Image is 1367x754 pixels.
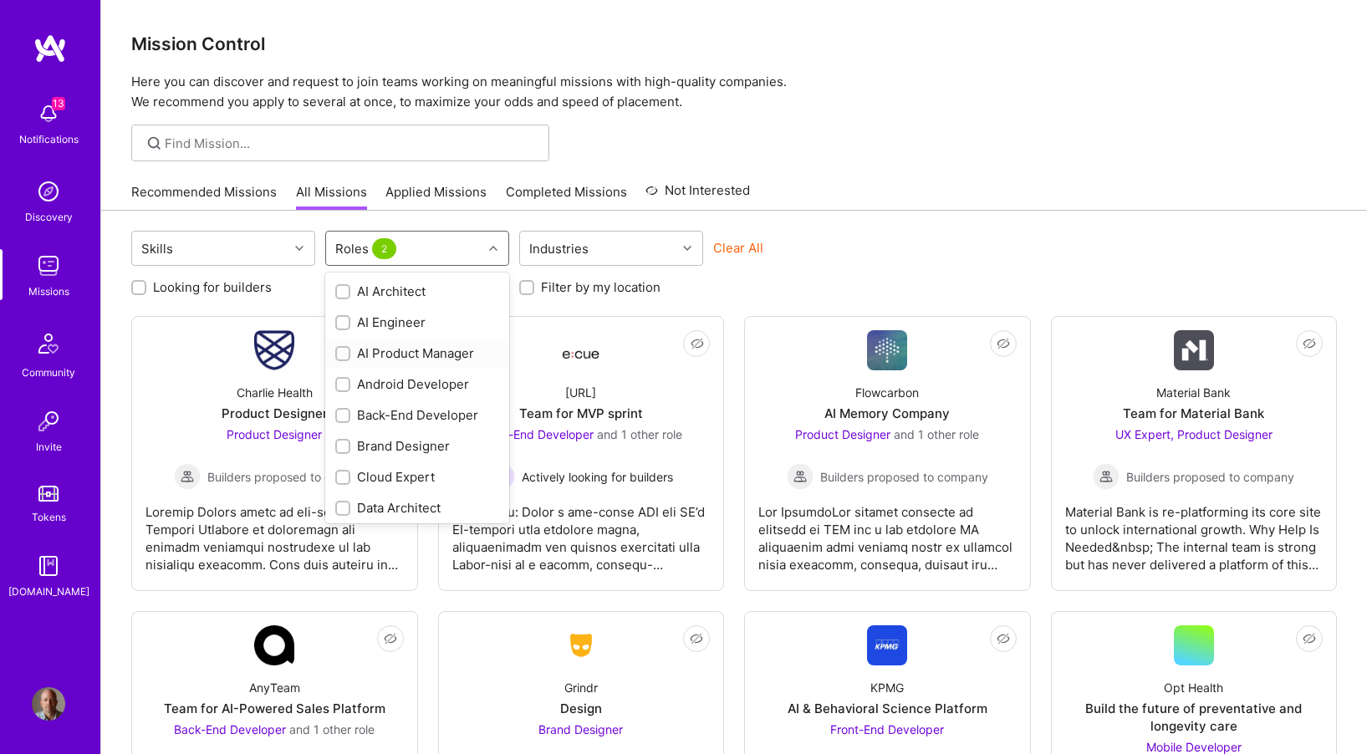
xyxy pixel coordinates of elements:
div: Data Architect [335,499,499,517]
div: Brand Designer [335,437,499,455]
div: Material Bank [1156,384,1231,401]
span: 2 [372,238,396,259]
div: Team for Material Bank [1123,405,1264,422]
label: Filter by my location [541,278,661,296]
a: Completed Missions [506,183,627,211]
span: Product Designer [227,427,322,441]
div: Industries [525,237,593,261]
div: AI Memory Company [824,405,950,422]
img: Company Logo [561,630,601,660]
div: Charlie Health [237,384,313,401]
a: Applied Missions [385,183,487,211]
span: Back-End Developer [174,722,286,736]
div: Notifications [19,130,79,148]
div: Invite [36,438,62,456]
span: Builders proposed to company [1126,468,1294,486]
img: Company Logo [254,330,294,370]
i: icon EyeClosed [1303,632,1316,645]
div: Community [22,364,75,381]
span: and 1 other role [289,722,375,736]
div: KPMG [870,679,904,696]
div: Product Designer [222,405,328,422]
div: Tokens [32,508,66,526]
img: bell [32,97,65,130]
div: Back-End Developer [335,406,499,424]
div: Team for MVP sprint [519,405,643,422]
span: Mobile Developer [1146,740,1242,754]
i: icon EyeClosed [691,337,704,350]
div: Roles [331,237,404,261]
div: Team for AI-Powered Sales Platform [164,700,385,717]
i: icon Chevron [489,244,497,252]
span: Actively looking for builders [522,468,673,486]
div: Android Developer [335,375,499,393]
span: Brand Designer [538,722,623,736]
div: Discovery [25,208,73,226]
img: Company Logo [867,330,907,370]
div: Loremip Dolors ametc ad eli-se-doe Tempori Utlabore et doloremagn ali enimadm veniamqui nostrudex... [145,490,404,573]
i: icon EyeClosed [997,632,1010,645]
div: AnyTeam [249,679,300,696]
img: User Avatar [32,687,65,721]
span: and 1 other role [597,427,682,441]
a: Not Interested [645,181,750,211]
div: AI & Behavioral Science Platform [788,700,987,717]
i: icon SearchGrey [145,134,164,153]
p: Here you can discover and request to join teams working on meaningful missions with high-quality ... [131,72,1337,112]
div: Grindr [564,679,598,696]
img: Builders proposed to company [1093,463,1120,490]
img: Invite [32,405,65,438]
div: Loremipsu: Dolor s ame-conse ADI eli SE’d EI-tempori utla etdolore magna, aliquaenimadm ven quisn... [452,490,711,573]
div: Skills [137,237,177,261]
img: Community [28,324,69,364]
div: Material Bank is re-platforming its core site to unlock international growth. Why Help Is Needed&... [1065,490,1324,573]
i: icon EyeClosed [690,632,703,645]
img: Company Logo [1174,330,1214,370]
label: Looking for builders [153,278,272,296]
div: Flowcarbon [855,384,919,401]
span: Front-End Developer [480,427,594,441]
img: tokens [38,486,59,502]
img: Company Logo [867,625,907,665]
span: Builders proposed to company [820,468,988,486]
img: logo [33,33,67,64]
img: Company Logo [561,335,601,365]
img: guide book [32,549,65,583]
img: discovery [32,175,65,208]
div: Missions [28,283,69,300]
a: Recommended Missions [131,183,277,211]
div: AI Product Manager [335,344,499,362]
div: Lor IpsumdoLor sitamet consecte ad elitsedd ei TEM inc u lab etdolore MA aliquaenim admi veniamq ... [758,490,1017,573]
div: Opt Health [1164,679,1223,696]
div: [URL] [565,384,596,401]
div: Design [560,700,602,717]
input: Find Mission... [165,135,537,152]
i: icon Chevron [683,244,691,252]
div: AI Engineer [335,313,499,331]
div: [DOMAIN_NAME] [8,583,89,600]
h3: Mission Control [131,33,1337,54]
i: icon EyeClosed [384,632,397,645]
span: and 1 other role [894,427,979,441]
span: 13 [52,97,65,110]
span: UX Expert, Product Designer [1115,427,1273,441]
span: Builders proposed to company [207,468,375,486]
button: Clear All [713,239,763,257]
i: icon Chevron [295,244,303,252]
i: icon EyeClosed [1303,337,1316,350]
span: Product Designer [795,427,890,441]
img: teamwork [32,249,65,283]
div: Build the future of preventative and longevity care [1065,700,1324,735]
div: AI Architect [335,283,499,300]
div: Cloud Expert [335,468,499,486]
a: All Missions [296,183,367,211]
img: Builders proposed to company [787,463,814,490]
img: Builders proposed to company [174,463,201,490]
span: Front-End Developer [830,722,944,736]
i: icon EyeClosed [997,337,1010,350]
img: Company Logo [254,625,294,665]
